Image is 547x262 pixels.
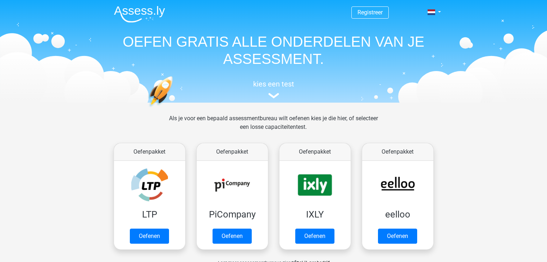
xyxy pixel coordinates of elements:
a: kies een test [108,80,439,99]
h5: kies een test [108,80,439,88]
h1: OEFEN GRATIS ALLE ONDERDELEN VAN JE ASSESSMENT. [108,33,439,67]
a: Registreer [357,9,383,16]
a: Oefenen [295,229,334,244]
a: Oefenen [378,229,417,244]
a: Oefenen [130,229,169,244]
a: Oefenen [213,229,252,244]
img: oefenen [148,76,201,141]
img: assessment [268,93,279,98]
div: Als je voor een bepaald assessmentbureau wilt oefenen kies je die hier, of selecteer een losse ca... [163,114,384,140]
img: Assessly [114,6,165,23]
